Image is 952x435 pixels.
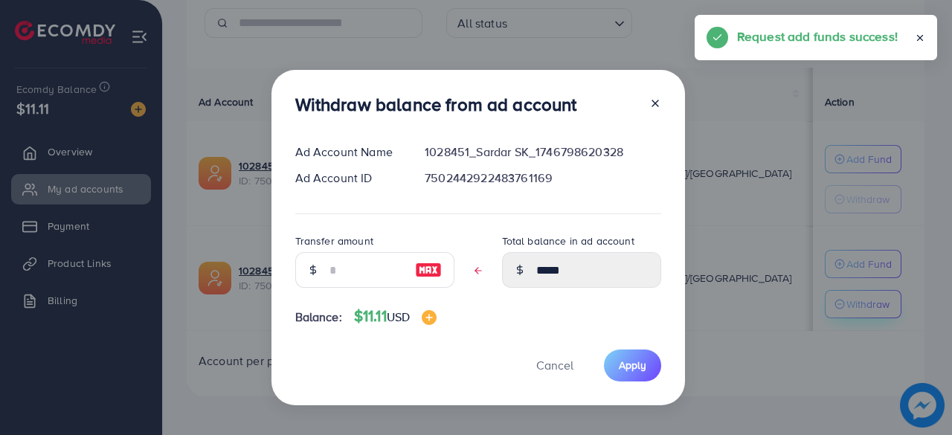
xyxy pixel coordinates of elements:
span: Apply [619,358,646,373]
h5: Request add funds success! [737,27,898,46]
label: Transfer amount [295,233,373,248]
div: Ad Account ID [283,170,414,187]
h4: $11.11 [354,307,437,326]
button: Cancel [518,349,592,381]
div: 1028451_Sardar SK_1746798620328 [413,144,672,161]
h3: Withdraw balance from ad account [295,94,577,115]
span: USD [387,309,410,325]
div: Ad Account Name [283,144,414,161]
label: Total balance in ad account [502,233,634,248]
img: image [415,261,442,279]
span: Cancel [536,357,573,373]
button: Apply [604,349,661,381]
div: 7502442922483761169 [413,170,672,187]
img: image [422,310,437,325]
span: Balance: [295,309,342,326]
